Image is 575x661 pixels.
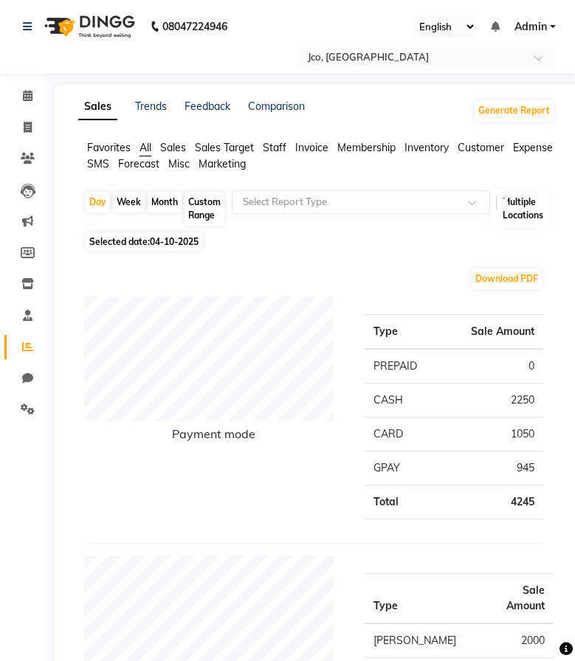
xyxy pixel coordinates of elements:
span: Multiple Locations [503,195,543,222]
span: Customer [458,141,504,154]
span: All [140,141,151,154]
td: 945 [441,451,543,485]
span: Membership [337,141,396,154]
span: Invoice [295,141,328,154]
th: Type [365,574,497,624]
td: PREPAID [365,349,441,384]
button: Download PDF [472,269,542,289]
th: Sale Amount [441,315,543,350]
a: Feedback [185,100,230,113]
a: Trends [135,100,167,113]
span: Expense [513,141,553,154]
td: 1050 [441,418,543,451]
td: CARD [365,418,441,451]
td: Total [365,485,441,519]
td: 2000 [497,623,554,658]
a: Comparison [248,100,305,113]
span: Favorites [87,141,131,154]
button: Generate Report [475,100,554,121]
a: Sales [78,94,117,120]
img: logo [38,6,139,47]
td: [PERSON_NAME] [365,623,497,658]
span: Misc [168,157,190,170]
span: Selected date: [86,232,202,251]
span: Marketing [199,157,246,170]
span: Staff [263,141,286,154]
span: Forecast [118,157,159,170]
span: Sales [160,141,186,154]
span: Admin [514,19,547,35]
div: Day [86,192,110,212]
span: Sales Target [195,141,254,154]
div: Month [148,192,182,212]
span: 04-10-2025 [150,236,199,247]
td: GPAY [365,451,441,485]
td: 0 [441,349,543,384]
th: Sale Amount [497,574,554,624]
h6: Payment mode [84,427,342,447]
td: 4245 [441,485,543,519]
th: Type [365,315,441,350]
b: 08047224946 [162,6,227,47]
td: CASH [365,384,441,418]
span: Inventory [404,141,449,154]
span: SMS [87,157,109,170]
div: Week [113,192,145,212]
div: Custom Range [185,192,224,226]
td: 2250 [441,384,543,418]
